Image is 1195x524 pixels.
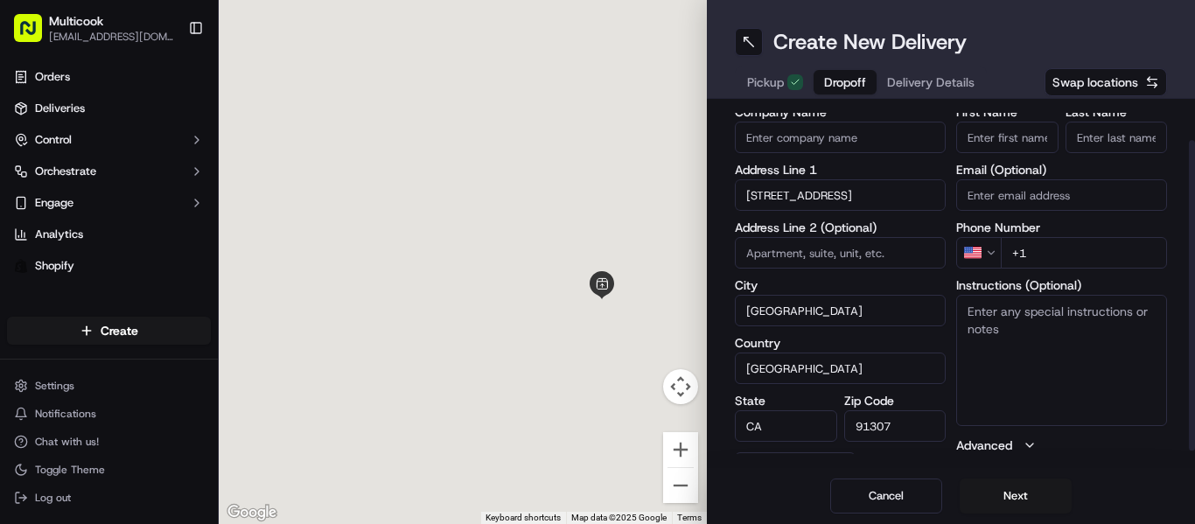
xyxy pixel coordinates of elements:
[663,468,698,503] button: Zoom out
[35,195,73,211] span: Engage
[735,122,946,153] input: Enter company name
[35,272,49,286] img: 1736555255976-a54dd68f-1ca7-489b-9aae-adbdc363a1c4
[199,318,235,332] span: [DATE]
[1001,237,1167,269] input: Enter phone number
[17,255,45,289] img: Wisdom Oko
[887,73,975,91] span: Delivery Details
[735,337,946,349] label: Country
[956,437,1167,454] button: Advanced
[7,430,211,454] button: Chat with us!
[35,227,83,242] span: Analytics
[35,164,96,179] span: Orchestrate
[571,513,667,522] span: Map data ©2025 Google
[54,318,186,332] span: Wisdom [PERSON_NAME]
[14,259,28,273] img: Shopify logo
[956,437,1012,454] label: Advanced
[7,458,211,482] button: Toggle Theme
[223,501,281,524] a: Open this area in Google Maps (opens a new window)
[7,7,181,49] button: Multicook[EMAIL_ADDRESS][DOMAIN_NAME]
[10,384,141,416] a: 📗Knowledge Base
[45,113,315,131] input: Got a question? Start typing here...
[17,167,49,199] img: 1736555255976-a54dd68f-1ca7-489b-9aae-adbdc363a1c4
[956,179,1167,211] input: Enter email address
[960,479,1072,514] button: Next
[956,106,1059,118] label: First Name
[35,319,49,333] img: 1736555255976-a54dd68f-1ca7-489b-9aae-adbdc363a1c4
[17,17,52,52] img: Nash
[1052,73,1138,91] span: Swap locations
[1066,122,1168,153] input: Enter last name
[35,101,85,116] span: Deliveries
[735,237,946,269] input: Apartment, suite, unit, etc.
[79,185,241,199] div: We're available if you need us!
[49,12,103,30] button: Multicook
[35,491,71,505] span: Log out
[956,279,1167,291] label: Instructions (Optional)
[1045,68,1167,96] button: Swap locations
[35,463,105,477] span: Toggle Theme
[35,435,99,449] span: Chat with us!
[677,513,702,522] a: Terms (opens in new tab)
[123,394,212,408] a: Powered byPylon
[486,512,561,524] button: Keyboard shortcuts
[17,302,45,336] img: Wisdom Oko
[190,271,196,285] span: •
[735,395,837,407] label: State
[223,501,281,524] img: Google
[735,179,946,211] input: Enter address
[79,167,287,185] div: Start new chat
[735,164,946,176] label: Address Line 1
[7,252,211,280] a: Shopify
[956,164,1167,176] label: Email (Optional)
[35,132,72,148] span: Control
[735,221,946,234] label: Address Line 2 (Optional)
[35,407,96,421] span: Notifications
[7,374,211,398] button: Settings
[101,322,138,339] span: Create
[830,479,942,514] button: Cancel
[190,318,196,332] span: •
[747,73,784,91] span: Pickup
[844,395,947,407] label: Zip Code
[7,294,211,322] div: Favorites
[199,271,235,285] span: [DATE]
[735,353,946,384] input: Enter country
[956,221,1167,234] label: Phone Number
[7,220,211,248] a: Analytics
[735,279,946,291] label: City
[7,157,211,185] button: Orchestrate
[37,167,68,199] img: 8571987876998_91fb9ceb93ad5c398215_72.jpg
[773,28,967,56] h1: Create New Delivery
[7,317,211,345] button: Create
[54,271,186,285] span: Wisdom [PERSON_NAME]
[735,295,946,326] input: Enter city
[844,410,947,442] input: Enter zip code
[735,410,837,442] input: Enter state
[663,432,698,467] button: Zoom in
[17,227,117,241] div: Past conversations
[824,73,866,91] span: Dropoff
[735,452,856,473] button: Save this Location
[49,30,174,44] button: [EMAIL_ADDRESS][DOMAIN_NAME]
[35,379,74,393] span: Settings
[1066,106,1168,118] label: Last Name
[141,384,288,416] a: 💻API Documentation
[735,106,946,118] label: Company Name
[7,189,211,217] button: Engage
[17,70,318,98] p: Welcome 👋
[663,369,698,404] button: Map camera controls
[7,486,211,510] button: Log out
[35,69,70,85] span: Orders
[35,258,74,274] span: Shopify
[7,402,211,426] button: Notifications
[7,94,211,122] a: Deliveries
[7,126,211,154] button: Control
[297,172,318,193] button: Start new chat
[174,395,212,408] span: Pylon
[271,224,318,245] button: See all
[956,122,1059,153] input: Enter first name
[7,63,211,91] a: Orders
